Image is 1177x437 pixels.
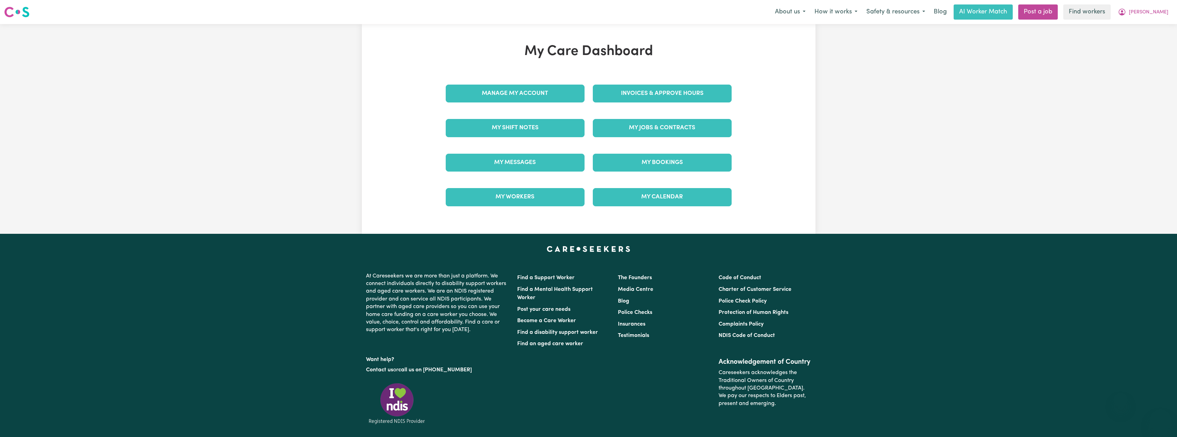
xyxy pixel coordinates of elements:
a: My Messages [446,154,585,172]
a: Find a Support Worker [517,275,575,281]
a: Become a Care Worker [517,318,576,324]
button: How it works [810,5,862,19]
a: Testimonials [618,333,649,338]
a: The Founders [618,275,652,281]
iframe: Close message [1114,393,1128,407]
a: Insurances [618,321,645,327]
a: Blog [930,4,951,20]
button: Safety & resources [862,5,930,19]
button: About us [770,5,810,19]
a: Media Centre [618,287,653,292]
h1: My Care Dashboard [442,43,736,60]
a: Find a Mental Health Support Worker [517,287,593,301]
a: Protection of Human Rights [719,310,788,315]
a: Contact us [366,367,393,373]
a: Find an aged care worker [517,341,583,347]
a: Code of Conduct [719,275,761,281]
a: My Workers [446,188,585,206]
a: Post a job [1018,4,1058,20]
p: Want help? [366,353,509,363]
a: My Calendar [593,188,732,206]
a: Post your care needs [517,307,570,312]
a: My Bookings [593,154,732,172]
a: Manage My Account [446,85,585,102]
a: Careseekers logo [4,4,30,20]
a: My Jobs & Contracts [593,119,732,137]
a: AI Worker Match [954,4,1013,20]
a: Find workers [1063,4,1111,20]
a: Police Checks [618,310,652,315]
img: Careseekers logo [4,6,30,18]
iframe: Button to launch messaging window [1150,409,1172,431]
button: My Account [1113,5,1173,19]
span: [PERSON_NAME] [1129,9,1168,16]
p: or [366,363,509,376]
a: Police Check Policy [719,298,767,304]
a: Charter of Customer Service [719,287,791,292]
h2: Acknowledgement of Country [719,358,811,366]
a: Careseekers home page [547,246,630,252]
a: Find a disability support worker [517,330,598,335]
a: Invoices & Approve Hours [593,85,732,102]
a: NDIS Code of Conduct [719,333,775,338]
p: At Careseekers we are more than just a platform. We connect individuals directly to disability su... [366,270,509,337]
a: call us on [PHONE_NUMBER] [398,367,472,373]
img: Registered NDIS provider [366,382,428,425]
a: My Shift Notes [446,119,585,137]
p: Careseekers acknowledges the Traditional Owners of Country throughout [GEOGRAPHIC_DATA]. We pay o... [719,366,811,410]
a: Blog [618,298,629,304]
a: Complaints Policy [719,321,764,327]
